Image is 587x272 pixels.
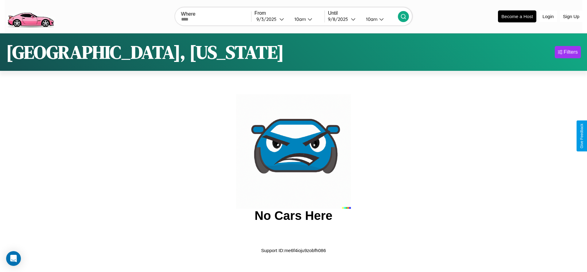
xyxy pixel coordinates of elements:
img: logo [5,3,56,29]
div: Open Intercom Messenger [6,251,21,266]
button: Login [539,11,557,22]
label: From [255,10,325,16]
div: 9 / 3 / 2025 [256,16,279,22]
div: 10am [291,16,308,22]
div: 9 / 8 / 2025 [328,16,351,22]
label: Until [328,10,398,16]
p: Support ID: me6f4ioju9zobfh086 [261,246,326,255]
button: 10am [290,16,325,22]
button: Filters [555,46,581,58]
div: Filters [564,49,578,55]
button: 9/3/2025 [255,16,290,22]
h2: No Cars Here [255,209,332,223]
h1: [GEOGRAPHIC_DATA], [US_STATE] [6,40,284,65]
button: Sign Up [560,11,582,22]
img: car [236,94,351,209]
button: 10am [361,16,398,22]
div: 10am [363,16,379,22]
button: Become a Host [498,10,536,22]
div: Give Feedback [580,124,584,148]
label: Where [181,11,251,17]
